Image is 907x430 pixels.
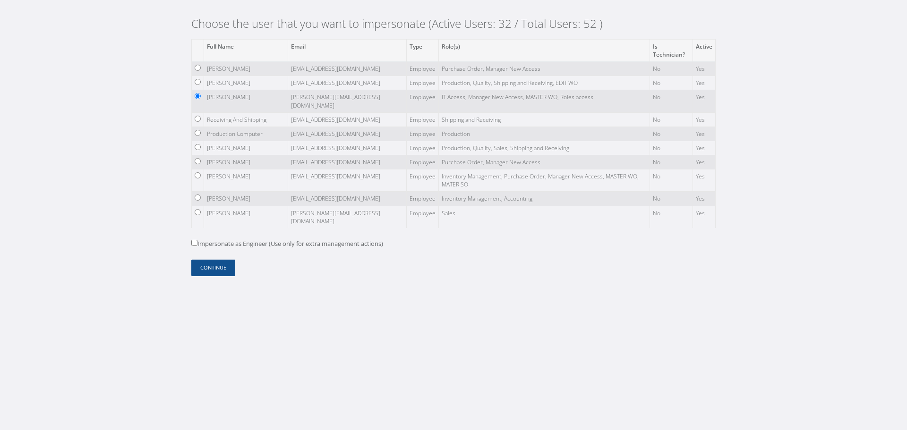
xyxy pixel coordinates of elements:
td: [PERSON_NAME] [204,169,288,192]
td: No [650,169,693,192]
input: Impersonate as Engineer (Use only for extra management actions) [191,240,197,246]
td: Employee [407,141,439,155]
td: [EMAIL_ADDRESS][DOMAIN_NAME] [288,192,407,206]
td: No [650,62,693,76]
td: Yes [693,126,715,141]
td: Purchase Order, Manager New Access [439,155,650,169]
td: Employee [407,206,439,228]
td: [EMAIL_ADDRESS][DOMAIN_NAME] [288,169,407,192]
td: [PERSON_NAME] [204,62,288,76]
td: Yes [693,206,715,228]
td: Yes [693,141,715,155]
td: [PERSON_NAME] [204,206,288,228]
td: Employee [407,169,439,192]
td: No [650,90,693,112]
td: Sales [439,206,650,228]
td: Employee [407,112,439,126]
td: Employee [407,192,439,206]
td: Purchase Order, Manager New Access [439,62,650,76]
td: [EMAIL_ADDRESS][DOMAIN_NAME] [288,155,407,169]
td: Employee [407,76,439,90]
td: Yes [693,90,715,112]
th: Active [693,39,715,61]
th: Email [288,39,407,61]
td: [PERSON_NAME] [204,76,288,90]
td: Yes [693,62,715,76]
td: Shipping and Receiving [439,112,650,126]
th: Type [407,39,439,61]
td: No [650,192,693,206]
td: [PERSON_NAME][EMAIL_ADDRESS][DOMAIN_NAME] [288,206,407,228]
td: Employee [407,155,439,169]
td: Yes [693,76,715,90]
th: Full Name [204,39,288,61]
td: No [650,76,693,90]
td: No [650,155,693,169]
th: Is Technician? [650,39,693,61]
td: [EMAIL_ADDRESS][DOMAIN_NAME] [288,76,407,90]
td: Yes [693,192,715,206]
th: Role(s) [439,39,650,61]
td: Yes [693,112,715,126]
td: No [650,112,693,126]
td: [EMAIL_ADDRESS][DOMAIN_NAME] [288,62,407,76]
td: No [650,206,693,228]
td: Yes [693,155,715,169]
h2: Choose the user that you want to impersonate (Active Users: 32 / Total Users: 52 ) [191,17,716,31]
td: Employee [407,90,439,112]
td: Employee [407,126,439,141]
td: Production, Quality, Shipping and Receiving, EDIT WO [439,76,650,90]
td: Production, Quality, Sales, Shipping and Receiving [439,141,650,155]
td: [PERSON_NAME] [204,192,288,206]
td: [PERSON_NAME] [204,90,288,112]
td: No [650,141,693,155]
td: Yes [693,169,715,192]
td: Employee [407,62,439,76]
td: Production [439,126,650,141]
td: Receiving And Shipping [204,112,288,126]
td: [PERSON_NAME] [204,141,288,155]
td: [PERSON_NAME] [204,155,288,169]
td: Production Computer [204,126,288,141]
td: [EMAIL_ADDRESS][DOMAIN_NAME] [288,126,407,141]
button: Continue [191,260,235,276]
td: [EMAIL_ADDRESS][DOMAIN_NAME] [288,112,407,126]
td: [PERSON_NAME][EMAIL_ADDRESS][DOMAIN_NAME] [288,90,407,112]
label: Impersonate as Engineer (Use only for extra management actions) [191,239,383,249]
td: Inventory Management, Accounting [439,192,650,206]
td: IT Access, Manager New Access, MASTER WO, Roles access [439,90,650,112]
td: Inventory Management, Purchase Order, Manager New Access, MASTER WO, MATER SO [439,169,650,192]
td: No [650,126,693,141]
td: [EMAIL_ADDRESS][DOMAIN_NAME] [288,141,407,155]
